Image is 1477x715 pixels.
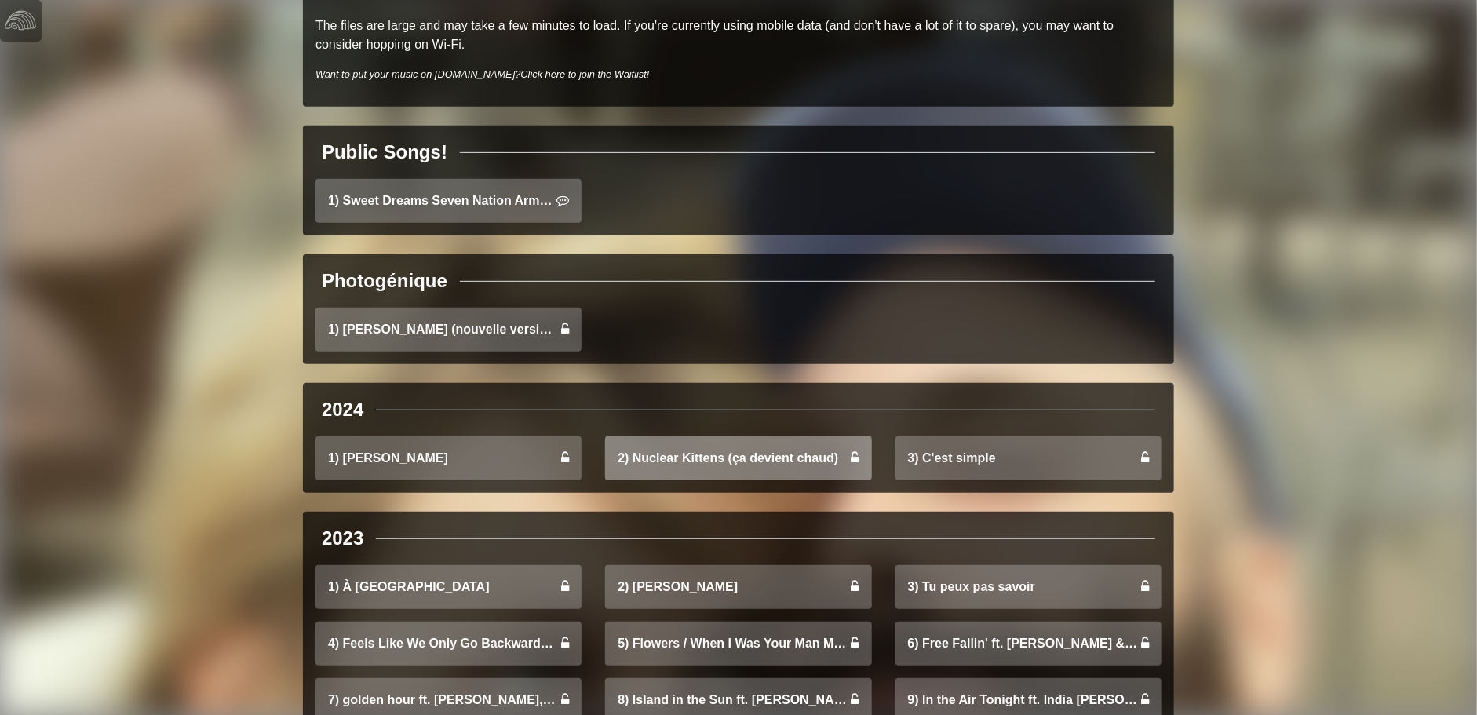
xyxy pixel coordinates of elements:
a: 2) Nuclear Kittens (ça devient chaud) [605,436,871,480]
a: Click here to join the Waitlist! [520,68,649,80]
a: 1) [PERSON_NAME] (nouvelle version) [315,308,582,352]
a: 4) Feels Like We Only Go Backwards ft. Astyn Turr [315,622,582,666]
a: 2) [PERSON_NAME] [605,565,871,609]
a: 3) Tu peux pas savoir [895,565,1162,609]
a: 1) À [GEOGRAPHIC_DATA] [315,565,582,609]
a: 5) Flowers / When I Was Your Man Mashup ft. [PERSON_NAME] & [PERSON_NAME] [605,622,871,666]
div: Photogénique [322,267,447,295]
a: 6) Free Fallin' ft. [PERSON_NAME] & [PERSON_NAME] [895,622,1162,666]
a: 1) Sweet Dreams Seven Nation Army Mashup [315,179,582,223]
a: 3) C'est simple [895,436,1162,480]
div: 2024 [322,396,363,424]
img: logo-white-4c48a5e4bebecaebe01ca5a9d34031cfd3d4ef9ae749242e8c4bf12ef99f53e8.png [5,5,36,36]
div: Public Songs! [322,138,447,166]
div: 2023 [322,524,363,553]
i: Want to put your music on [DOMAIN_NAME]? [315,68,650,80]
a: 1) [PERSON_NAME] [315,436,582,480]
